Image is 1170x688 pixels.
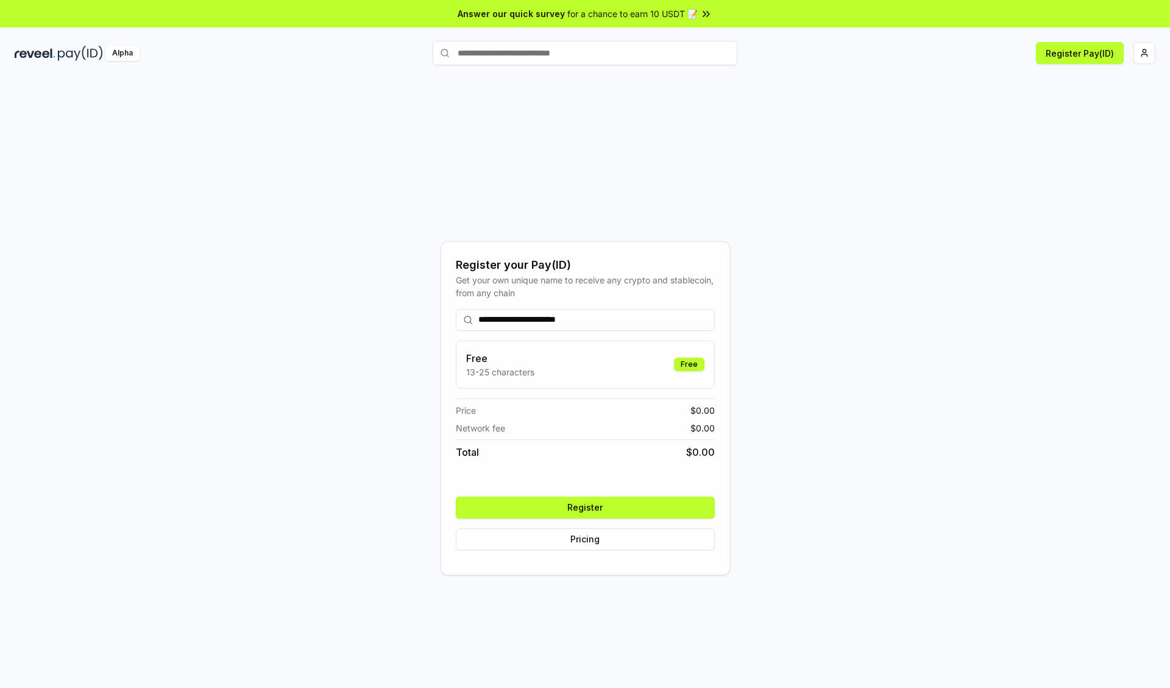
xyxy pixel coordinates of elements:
[458,7,565,20] span: Answer our quick survey
[456,497,715,519] button: Register
[15,46,55,61] img: reveel_dark
[690,422,715,434] span: $ 0.00
[690,404,715,417] span: $ 0.00
[456,404,476,417] span: Price
[686,445,715,459] span: $ 0.00
[456,528,715,550] button: Pricing
[105,46,140,61] div: Alpha
[456,257,715,274] div: Register your Pay(ID)
[1036,42,1124,64] button: Register Pay(ID)
[58,46,103,61] img: pay_id
[456,422,505,434] span: Network fee
[674,358,704,371] div: Free
[456,445,479,459] span: Total
[466,351,534,366] h3: Free
[456,274,715,299] div: Get your own unique name to receive any crypto and stablecoin, from any chain
[567,7,698,20] span: for a chance to earn 10 USDT 📝
[466,366,534,378] p: 13-25 characters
